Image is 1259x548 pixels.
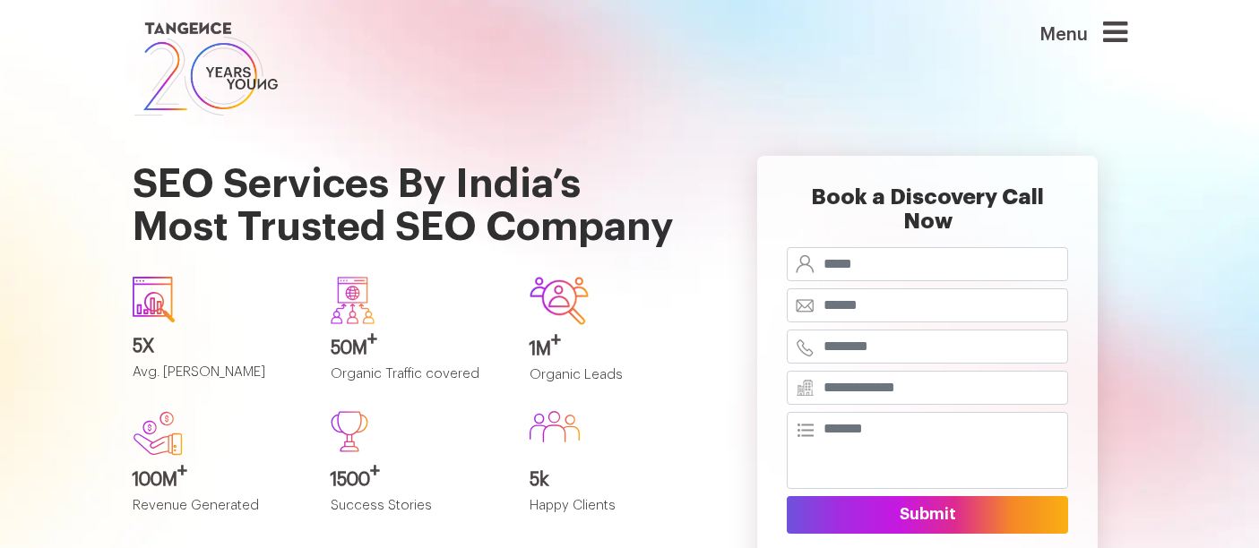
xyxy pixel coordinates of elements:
sup: + [367,330,377,348]
img: Group%20586.svg [530,411,580,442]
img: logo SVG [133,18,280,120]
h3: 50M [331,338,503,358]
p: Avg. [PERSON_NAME] [133,365,305,395]
p: Organic Traffic covered [331,367,503,397]
sup: + [177,462,187,480]
h3: 5k [530,470,702,490]
img: new.svg [133,411,183,456]
h3: 1M [530,339,702,359]
img: icon1.svg [133,277,176,322]
h3: 1500 [331,470,503,490]
p: Success Stories [331,499,503,528]
h3: 5X [133,337,305,356]
p: Organic Leads [530,368,702,398]
sup: + [551,331,561,349]
p: Revenue Generated [133,499,305,528]
h2: Book a Discovery Call Now [787,185,1068,247]
button: Submit [787,496,1068,534]
img: Path%20473.svg [331,411,368,452]
h1: SEO Services By India’s Most Trusted SEO Company [133,120,702,262]
p: Happy Clients [530,499,702,528]
h3: 100M [133,470,305,490]
sup: + [370,462,380,480]
img: Group-640.svg [331,277,375,323]
img: Group-642.svg [530,277,589,324]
